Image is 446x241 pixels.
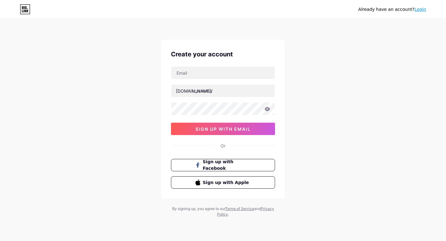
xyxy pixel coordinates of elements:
[176,88,212,94] div: [DOMAIN_NAME]/
[171,123,275,135] button: sign up with email
[171,176,275,189] button: Sign up with Apple
[170,206,276,217] div: By signing up, you agree to our and .
[171,85,275,97] input: username
[171,67,275,79] input: Email
[358,6,426,13] div: Already have an account?
[414,7,426,12] a: Login
[203,179,251,186] span: Sign up with Apple
[171,159,275,171] button: Sign up with Facebook
[225,206,254,211] a: Terms of Service
[221,142,225,149] div: Or
[195,126,251,132] span: sign up with email
[203,159,251,172] span: Sign up with Facebook
[171,50,275,59] div: Create your account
